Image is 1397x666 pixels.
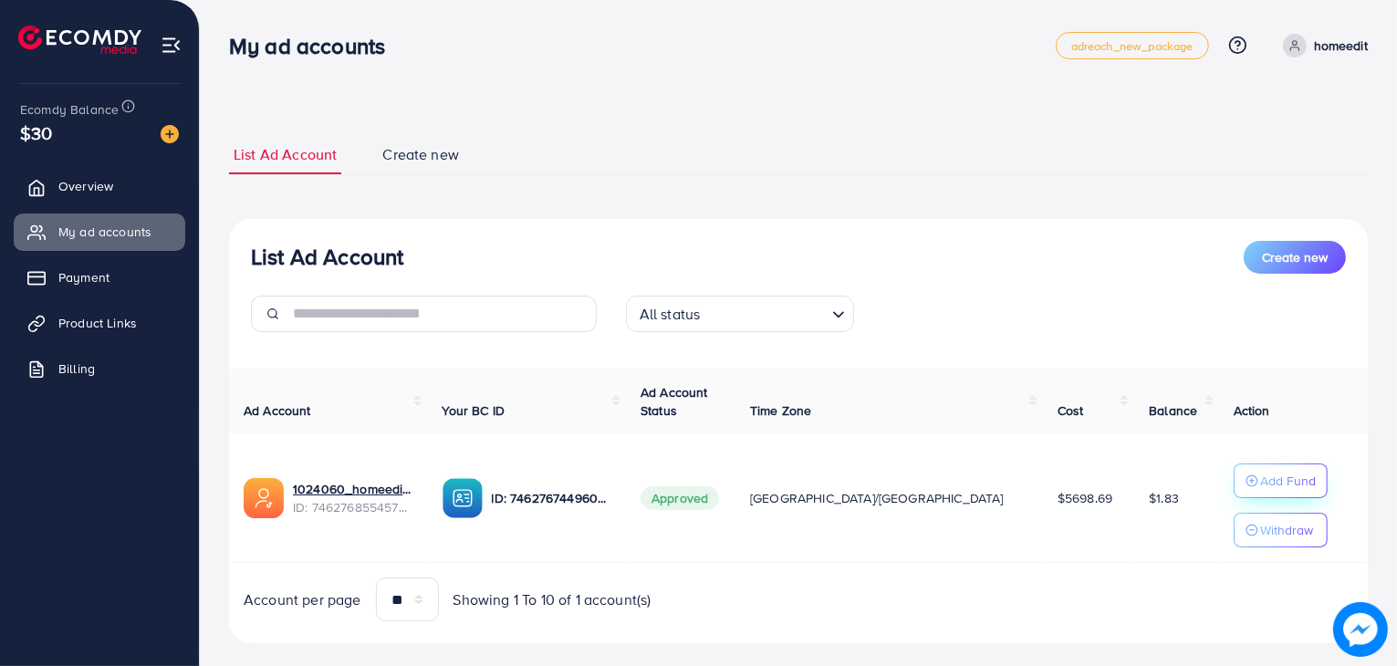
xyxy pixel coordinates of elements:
[1056,32,1209,59] a: adreach_new_package
[58,314,137,332] span: Product Links
[750,401,811,420] span: Time Zone
[750,489,1004,507] span: [GEOGRAPHIC_DATA]/[GEOGRAPHIC_DATA]
[161,35,182,56] img: menu
[229,33,400,59] h3: My ad accounts
[293,480,413,498] a: 1024060_homeedit7_1737561213516
[1314,35,1368,57] p: homeedit
[234,144,337,165] span: List Ad Account
[20,120,52,146] span: $30
[1058,489,1112,507] span: $5698.69
[1234,513,1328,547] button: Withdraw
[492,487,612,509] p: ID: 7462767449604177937
[1260,470,1316,492] p: Add Fund
[14,350,185,387] a: Billing
[14,259,185,296] a: Payment
[251,244,403,270] h3: List Ad Account
[14,168,185,204] a: Overview
[58,177,113,195] span: Overview
[18,26,141,54] img: logo
[705,297,824,328] input: Search for option
[636,301,704,328] span: All status
[1058,401,1084,420] span: Cost
[1149,489,1179,507] span: $1.83
[454,589,652,610] span: Showing 1 To 10 of 1 account(s)
[161,125,179,143] img: image
[1333,602,1388,657] img: image
[626,296,854,332] div: Search for option
[382,144,459,165] span: Create new
[641,383,708,420] span: Ad Account Status
[641,486,719,510] span: Approved
[58,268,109,286] span: Payment
[1260,519,1313,541] p: Withdraw
[58,223,151,241] span: My ad accounts
[1244,241,1346,274] button: Create new
[443,401,506,420] span: Your BC ID
[1234,463,1328,498] button: Add Fund
[14,213,185,250] a: My ad accounts
[293,480,413,517] div: <span class='underline'>1024060_homeedit7_1737561213516</span></br>7462768554572742672
[244,401,311,420] span: Ad Account
[1262,248,1328,266] span: Create new
[58,359,95,378] span: Billing
[1276,34,1368,57] a: homeedit
[293,498,413,516] span: ID: 7462768554572742672
[1234,401,1270,420] span: Action
[1149,401,1197,420] span: Balance
[244,589,361,610] span: Account per page
[20,100,119,119] span: Ecomdy Balance
[244,478,284,518] img: ic-ads-acc.e4c84228.svg
[14,305,185,341] a: Product Links
[443,478,483,518] img: ic-ba-acc.ded83a64.svg
[1071,40,1194,52] span: adreach_new_package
